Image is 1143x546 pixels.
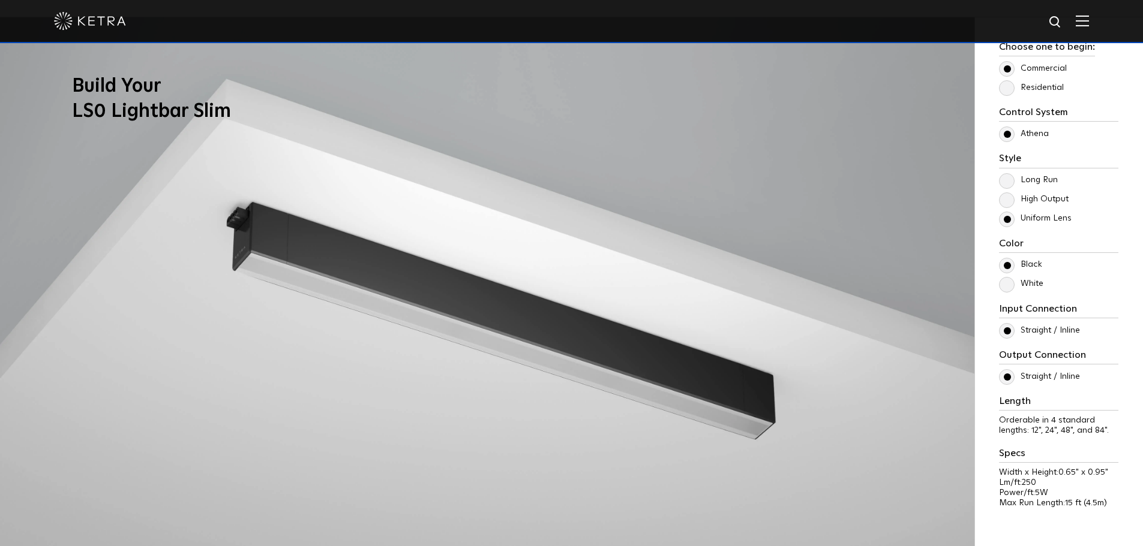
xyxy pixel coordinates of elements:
p: Max Run Length: [999,498,1118,508]
h3: Specs [999,448,1118,463]
span: 15 ft (4.5m) [1065,499,1107,507]
span: 5W [1035,488,1048,497]
img: ketra-logo-2019-white [54,12,126,30]
label: Long Run [999,175,1058,185]
p: Width x Height: [999,467,1118,478]
label: White [999,279,1043,289]
h3: Input Connection [999,303,1118,318]
label: High Output [999,194,1069,204]
h3: Style [999,153,1118,168]
img: Hamburger%20Nav.svg [1076,15,1089,26]
h3: Choose one to begin: [999,41,1095,56]
p: Lm/ft: [999,478,1118,488]
h3: Control System [999,107,1118,122]
h3: Length [999,396,1118,411]
span: 250 [1022,478,1036,487]
label: Commercial [999,64,1067,74]
label: Straight / Inline [999,372,1080,382]
label: Uniform Lens [999,213,1072,224]
img: search icon [1048,15,1063,30]
h3: Color [999,238,1118,253]
p: Power/ft: [999,488,1118,498]
span: 0.65" x 0.95" [1058,468,1108,476]
label: Athena [999,129,1049,139]
label: Black [999,260,1042,270]
span: Orderable in 4 standard lengths: 12", 24", 48", and 84". [999,416,1109,435]
h3: Output Connection [999,349,1118,364]
label: Residential [999,83,1064,93]
label: Straight / Inline [999,325,1080,336]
